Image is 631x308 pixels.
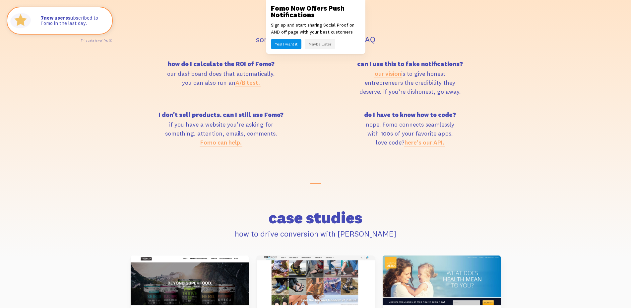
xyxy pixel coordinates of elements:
strong: new users [40,15,68,21]
p: nope! Fomo connects seamlessly with 100s of your favorite apps. love code? [320,120,501,147]
a: Fomo can help. [200,139,242,146]
p: is to give honest entrepreneurs the credibility they deserve. if you’re dishonest, go away. [320,69,501,96]
span: 7 [40,15,44,21]
h5: how do I calculate the ROI of Fomo? [131,61,312,67]
p: our dashboard does that automatically. you can also run an [131,69,312,87]
a: This data is verified ⓘ [81,39,112,42]
button: Maybe Later [305,39,335,49]
a: our vision [375,70,401,77]
a: A/B test. [235,79,260,86]
p: Sign up and start sharing Social Proof on AND off page with your best customers [271,22,360,36]
p: sometimes you have to give a FAQ [131,33,501,45]
p: subscribed to Fomo in the last day. [40,15,105,26]
img: Fomo [9,9,32,33]
h2: case studies [131,210,501,226]
h5: do I have to know how to code? [320,112,501,118]
a: here’s our API. [405,139,444,146]
h5: can I use this to fake notifications? [320,61,501,67]
h3: Fomo Now Offers Push Notifications [271,5,360,18]
h5: I don't sell products. can I still use Fomo? [131,112,312,118]
button: Yes! I want it [271,39,301,49]
h2: FAQ [131,15,501,31]
p: if you have a website you’re asking for something. attention, emails, comments. [131,120,312,147]
p: how to drive conversion with [PERSON_NAME] [131,228,501,240]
